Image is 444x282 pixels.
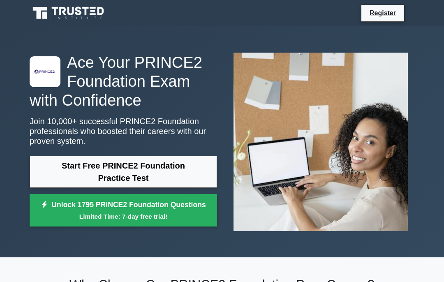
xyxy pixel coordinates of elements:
p: Join 10,000+ successful PRINCE2 Foundation professionals who boosted their careers with our prove... [30,116,217,146]
a: Start Free PRINCE2 Foundation Practice Test [30,156,217,188]
a: Register [365,8,401,18]
small: Limited Time: 7-day free trial! [40,212,207,221]
h1: Ace Your PRINCE2 Foundation Exam with Confidence [30,53,217,110]
a: Unlock 1795 PRINCE2 Foundation QuestionsLimited Time: 7-day free trial! [30,194,217,227]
